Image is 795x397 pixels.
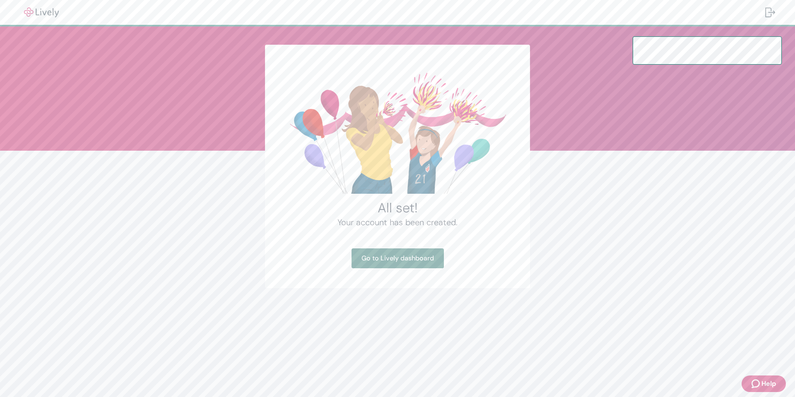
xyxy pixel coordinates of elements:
[742,375,786,392] button: Zendesk support iconHelp
[761,379,776,389] span: Help
[285,216,510,229] h4: Your account has been created.
[18,7,65,17] img: Lively
[285,200,510,216] h2: All set!
[752,379,761,389] svg: Zendesk support icon
[759,2,782,22] button: Log out
[352,248,444,268] a: Go to Lively dashboard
